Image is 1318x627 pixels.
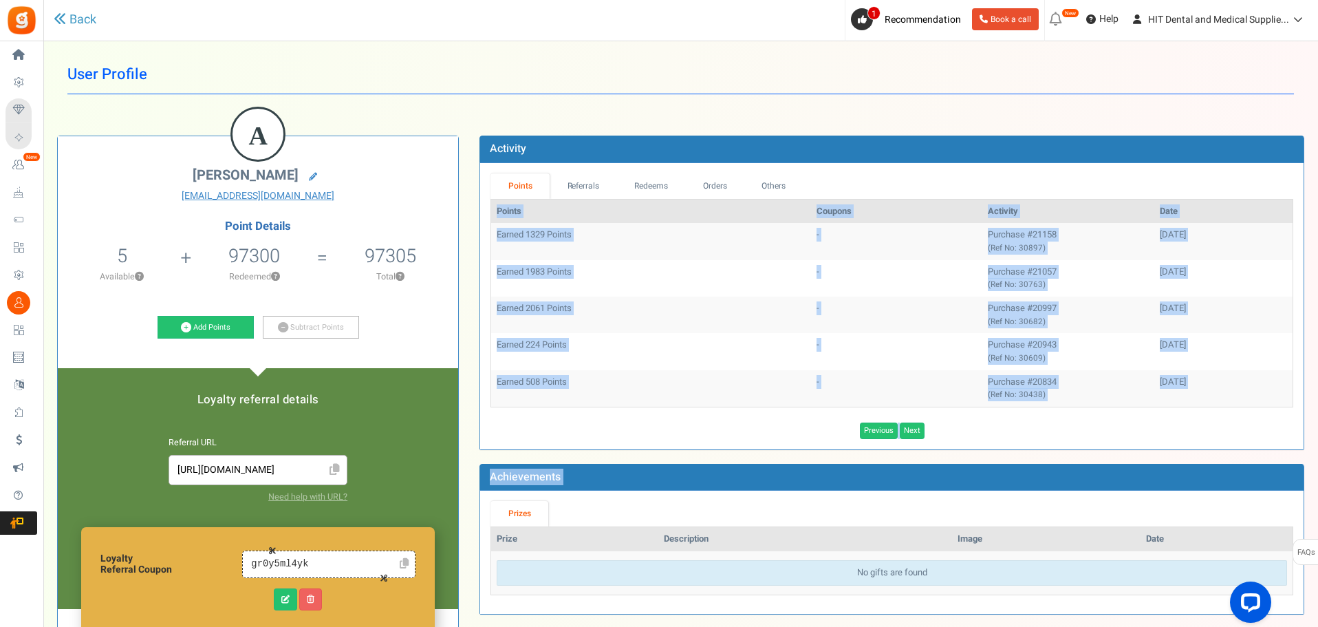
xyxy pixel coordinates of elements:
a: Subtract Points [263,316,359,339]
p: Total [329,270,452,283]
a: Need help with URL? [268,491,347,503]
small: (Ref No: 30438) [988,389,1046,401]
small: (Ref No: 30682) [988,316,1046,328]
span: [PERSON_NAME] [193,165,299,185]
td: - [811,370,982,407]
h5: Loyalty referral details [72,394,444,406]
a: Referrals [550,173,617,199]
td: Earned 508 Points [491,370,811,407]
a: 1 Recommendation [851,8,966,30]
td: - [811,333,982,370]
td: Earned 224 Points [491,333,811,370]
span: FAQs [1297,540,1315,566]
small: (Ref No: 30763) [988,279,1046,290]
img: Gratisfaction [6,5,37,36]
h1: User Profile [67,55,1294,94]
em: New [1061,8,1079,18]
td: Earned 1983 Points [491,260,811,297]
a: Help [1081,8,1124,30]
a: New [6,153,37,177]
p: Available [65,270,180,283]
a: Others [744,173,803,199]
span: 5 [117,242,127,270]
th: Activity [982,200,1154,224]
h4: Point Details [58,220,458,233]
a: Prizes [490,501,548,527]
td: Earned 2061 Points [491,297,811,333]
h5: 97300 [228,246,280,266]
td: Earned 1329 Points [491,223,811,259]
h6: Referral URL [169,438,347,448]
p: Redeemed [193,270,316,283]
span: Recommendation [885,12,961,27]
button: ? [396,273,404,281]
em: New [23,152,41,162]
th: Date [1154,200,1293,224]
small: (Ref No: 30897) [988,242,1046,254]
div: [DATE] [1160,229,1287,242]
td: - [811,223,982,259]
figcaption: A [233,109,283,162]
div: [DATE] [1160,376,1287,389]
div: [DATE] [1160,302,1287,315]
div: [DATE] [1160,266,1287,279]
th: Date [1141,527,1293,551]
div: No gifts are found [497,560,1287,586]
a: Add Points [158,316,254,339]
span: Click to Copy [323,458,345,482]
td: Purchase #20834 [982,370,1154,407]
a: Redeems [617,173,686,199]
span: Help [1096,12,1119,26]
h6: Loyalty Referral Coupon [100,553,242,575]
a: Points [490,173,550,199]
a: Next [900,423,925,439]
div: [DATE] [1160,339,1287,352]
th: Prize [491,527,658,551]
button: ? [135,273,144,281]
a: Click to Copy [394,553,413,575]
b: Achievements [490,469,561,485]
td: - [811,297,982,333]
span: 1 [867,6,881,20]
th: Points [491,200,811,224]
th: Image [952,527,1141,551]
span: HIT Dental and Medical Supplie... [1148,12,1289,27]
td: - [811,260,982,297]
td: Purchase #21158 [982,223,1154,259]
td: Purchase #20997 [982,297,1154,333]
small: (Ref No: 30609) [988,352,1046,364]
a: Book a call [972,8,1039,30]
td: Purchase #21057 [982,260,1154,297]
th: Description [658,527,952,551]
td: Purchase #20943 [982,333,1154,370]
a: [EMAIL_ADDRESS][DOMAIN_NAME] [68,189,448,203]
th: Coupons [811,200,982,224]
b: Activity [490,140,526,157]
a: Previous [860,423,898,439]
h5: 97305 [365,246,416,266]
button: ? [271,273,280,281]
a: Orders [685,173,744,199]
